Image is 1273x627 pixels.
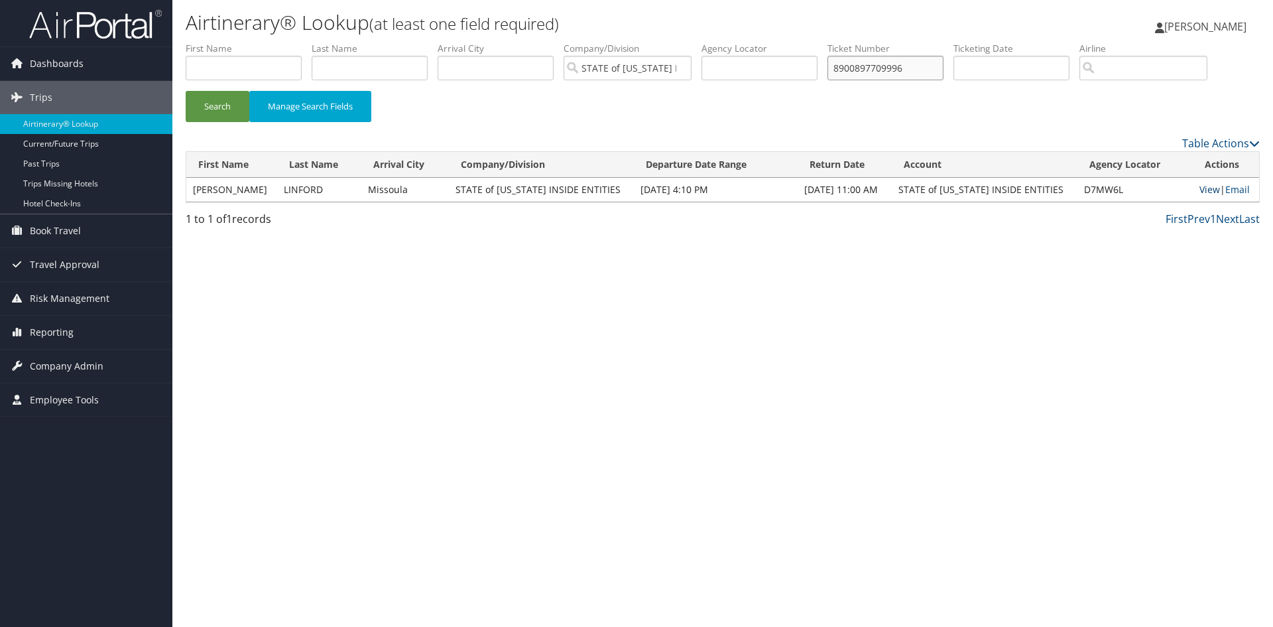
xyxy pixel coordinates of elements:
label: Airline [1079,42,1217,55]
a: [PERSON_NAME] [1155,7,1260,46]
td: | [1193,178,1259,202]
label: First Name [186,42,312,55]
a: 1 [1210,212,1216,226]
th: Arrival City: activate to sort column ascending [361,152,449,178]
a: View [1199,183,1220,196]
a: First [1166,212,1187,226]
td: [DATE] 11:00 AM [798,178,892,202]
label: Agency Locator [701,42,827,55]
a: Last [1239,212,1260,226]
img: airportal-logo.png [29,9,162,40]
th: Account: activate to sort column ascending [892,152,1077,178]
div: 1 to 1 of records [186,211,440,234]
h1: Airtinerary® Lookup [186,9,902,36]
span: Book Travel [30,214,81,247]
th: Departure Date Range: activate to sort column ascending [634,152,797,178]
label: Company/Division [564,42,701,55]
td: STATE of [US_STATE] INSIDE ENTITIES [892,178,1077,202]
td: STATE of [US_STATE] INSIDE ENTITIES [449,178,635,202]
td: [PERSON_NAME] [186,178,277,202]
th: Agency Locator: activate to sort column ascending [1077,152,1193,178]
span: Reporting [30,316,74,349]
th: Company/Division [449,152,635,178]
th: Actions [1193,152,1259,178]
a: Prev [1187,212,1210,226]
label: Arrival City [438,42,564,55]
span: Travel Approval [30,248,99,281]
label: Ticketing Date [953,42,1079,55]
label: Last Name [312,42,438,55]
td: [DATE] 4:10 PM [634,178,797,202]
span: Employee Tools [30,383,99,417]
a: Next [1216,212,1239,226]
span: Trips [30,81,52,114]
th: First Name: activate to sort column ascending [186,152,277,178]
td: Missoula [361,178,449,202]
th: Last Name: activate to sort column ascending [277,152,361,178]
button: Search [186,91,249,122]
small: (at least one field required) [369,13,559,35]
a: Table Actions [1182,136,1260,151]
span: 1 [226,212,232,226]
td: LINFORD [277,178,361,202]
label: Ticket Number [827,42,953,55]
a: Email [1225,183,1250,196]
span: [PERSON_NAME] [1164,19,1246,34]
span: Dashboards [30,47,84,80]
td: D7MW6L [1077,178,1193,202]
button: Manage Search Fields [249,91,371,122]
span: Company Admin [30,350,103,383]
th: Return Date: activate to sort column ascending [798,152,892,178]
span: Risk Management [30,282,109,315]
